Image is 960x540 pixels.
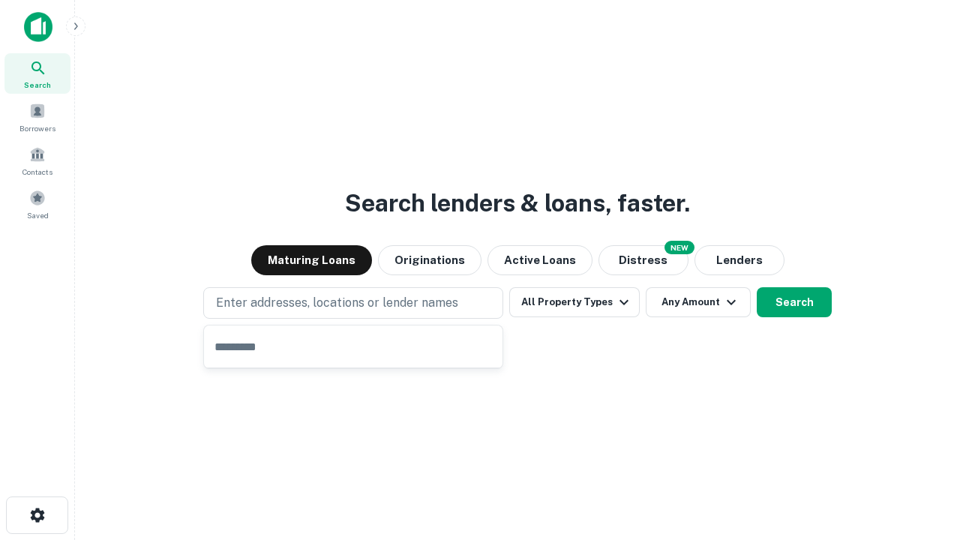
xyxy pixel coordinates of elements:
button: Active Loans [487,245,592,275]
span: Saved [27,209,49,221]
img: capitalize-icon.png [24,12,52,42]
p: Enter addresses, locations or lender names [216,294,458,312]
button: Search distressed loans with lien and other non-mortgage details. [598,245,688,275]
a: Contacts [4,140,70,181]
span: Borrowers [19,122,55,134]
span: Search [24,79,51,91]
a: Saved [4,184,70,224]
div: NEW [664,241,694,254]
button: Enter addresses, locations or lender names [203,287,503,319]
button: Any Amount [646,287,751,317]
a: Borrowers [4,97,70,137]
a: Search [4,53,70,94]
h3: Search lenders & loans, faster. [345,185,690,221]
button: Lenders [694,245,784,275]
button: Maturing Loans [251,245,372,275]
button: Search [757,287,832,317]
span: Contacts [22,166,52,178]
button: All Property Types [509,287,640,317]
button: Originations [378,245,481,275]
iframe: Chat Widget [885,420,960,492]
